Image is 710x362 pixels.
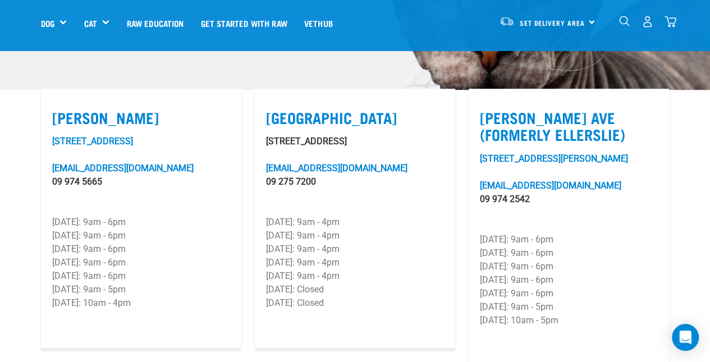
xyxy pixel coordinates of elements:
img: van-moving.png [499,16,514,26]
div: Open Intercom Messenger [672,324,699,351]
p: [DATE]: 9am - 6pm [52,242,230,256]
p: [DATE]: 9am - 6pm [480,233,658,246]
a: 09 275 7200 [266,176,316,187]
p: [DATE]: 9am - 4pm [266,229,444,242]
a: [EMAIL_ADDRESS][DOMAIN_NAME] [266,163,407,173]
p: [STREET_ADDRESS] [266,135,444,148]
img: home-icon-1@2x.png [619,16,630,26]
a: [EMAIL_ADDRESS][DOMAIN_NAME] [52,163,194,173]
p: [DATE]: 9am - 6pm [52,229,230,242]
p: [DATE]: 9am - 6pm [480,273,658,287]
img: home-icon@2x.png [665,16,676,28]
p: [DATE]: 9am - 6pm [480,260,658,273]
p: [DATE]: 9am - 4pm [266,242,444,256]
p: [DATE]: Closed [266,283,444,296]
a: 09 974 5665 [52,176,102,187]
a: Cat [84,17,97,30]
p: [DATE]: Closed [266,296,444,310]
label: [PERSON_NAME] [52,109,230,126]
p: [DATE]: 9am - 4pm [266,269,444,283]
p: [DATE]: 9am - 6pm [52,269,230,283]
a: [STREET_ADDRESS][PERSON_NAME] [480,153,628,164]
a: [EMAIL_ADDRESS][DOMAIN_NAME] [480,180,621,191]
a: Raw Education [118,1,192,45]
a: Vethub [296,1,341,45]
p: [DATE]: 9am - 6pm [480,287,658,300]
p: [DATE]: 9am - 6pm [480,246,658,260]
a: Dog [41,17,54,30]
p: [DATE]: 10am - 5pm [480,314,658,327]
p: [DATE]: 9am - 6pm [52,216,230,229]
span: Set Delivery Area [520,21,585,25]
a: [STREET_ADDRESS] [52,136,133,146]
p: [DATE]: 10am - 4pm [52,296,230,310]
a: 09 974 2542 [480,194,530,204]
p: [DATE]: 9am - 4pm [266,216,444,229]
p: [DATE]: 9am - 6pm [52,256,230,269]
p: [DATE]: 9am - 4pm [266,256,444,269]
img: user.png [642,16,653,28]
p: [DATE]: 9am - 5pm [480,300,658,314]
label: [PERSON_NAME] Ave (Formerly Ellerslie) [480,109,658,143]
a: Get started with Raw [193,1,296,45]
p: [DATE]: 9am - 5pm [52,283,230,296]
label: [GEOGRAPHIC_DATA] [266,109,444,126]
